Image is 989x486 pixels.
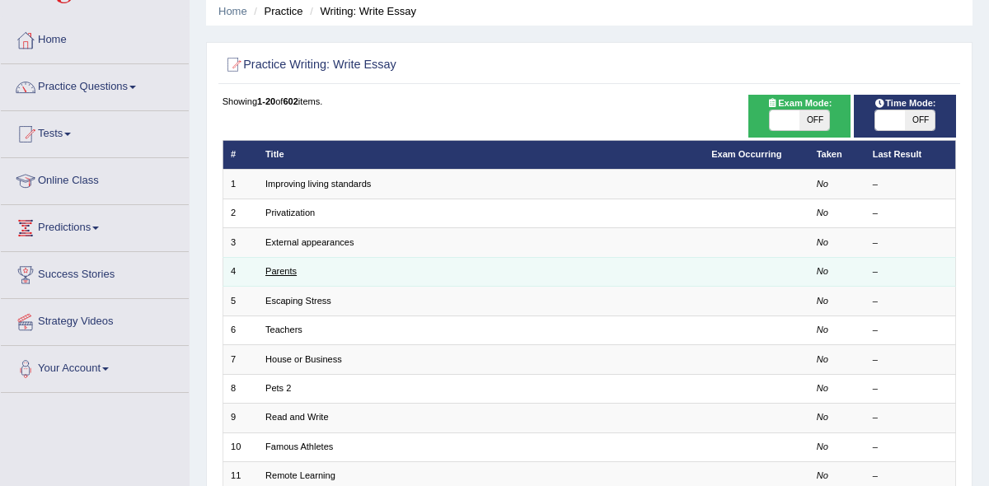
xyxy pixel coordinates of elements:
[1,64,189,105] a: Practice Questions
[265,208,315,217] a: Privatization
[257,96,275,106] b: 1-20
[1,346,189,387] a: Your Account
[1,299,189,340] a: Strategy Videos
[817,354,828,364] em: No
[817,296,828,306] em: No
[817,266,828,276] em: No
[223,404,258,432] td: 9
[250,3,302,19] li: Practice
[223,170,258,199] td: 1
[799,110,829,130] span: OFF
[265,179,371,189] a: Improving living standards
[873,411,948,424] div: –
[223,54,677,76] h2: Practice Writing: Write Essay
[873,441,948,454] div: –
[223,345,258,374] td: 7
[265,354,342,364] a: House or Business
[1,111,189,152] a: Tests
[265,412,329,422] a: Read and Write
[873,324,948,337] div: –
[817,442,828,451] em: No
[265,470,335,480] a: Remote Learning
[817,237,828,247] em: No
[265,237,354,247] a: External appearances
[873,178,948,191] div: –
[873,382,948,395] div: –
[873,470,948,483] div: –
[873,295,948,308] div: –
[817,412,828,422] em: No
[748,95,851,138] div: Show exams occurring in exams
[905,110,935,130] span: OFF
[1,252,189,293] a: Success Stories
[873,265,948,278] div: –
[817,179,828,189] em: No
[873,207,948,220] div: –
[218,5,247,17] a: Home
[1,17,189,58] a: Home
[873,236,948,250] div: –
[265,325,302,334] a: Teachers
[223,228,258,257] td: 3
[223,315,258,344] td: 6
[306,3,416,19] li: Writing: Write Essay
[817,470,828,480] em: No
[223,95,957,108] div: Showing of items.
[762,96,837,111] span: Exam Mode:
[865,140,956,169] th: Last Result
[223,199,258,227] td: 2
[1,158,189,199] a: Online Class
[1,205,189,246] a: Predictions
[223,257,258,286] td: 4
[711,149,781,159] a: Exam Occurring
[869,96,941,111] span: Time Mode:
[223,140,258,169] th: #
[258,140,704,169] th: Title
[265,266,297,276] a: Parents
[265,296,331,306] a: Escaping Stress
[817,208,828,217] em: No
[265,383,291,393] a: Pets 2
[817,325,828,334] em: No
[265,442,333,451] a: Famous Athletes
[873,353,948,367] div: –
[283,96,298,106] b: 602
[817,383,828,393] em: No
[223,432,258,461] td: 10
[809,140,865,169] th: Taken
[223,374,258,403] td: 8
[223,287,258,315] td: 5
